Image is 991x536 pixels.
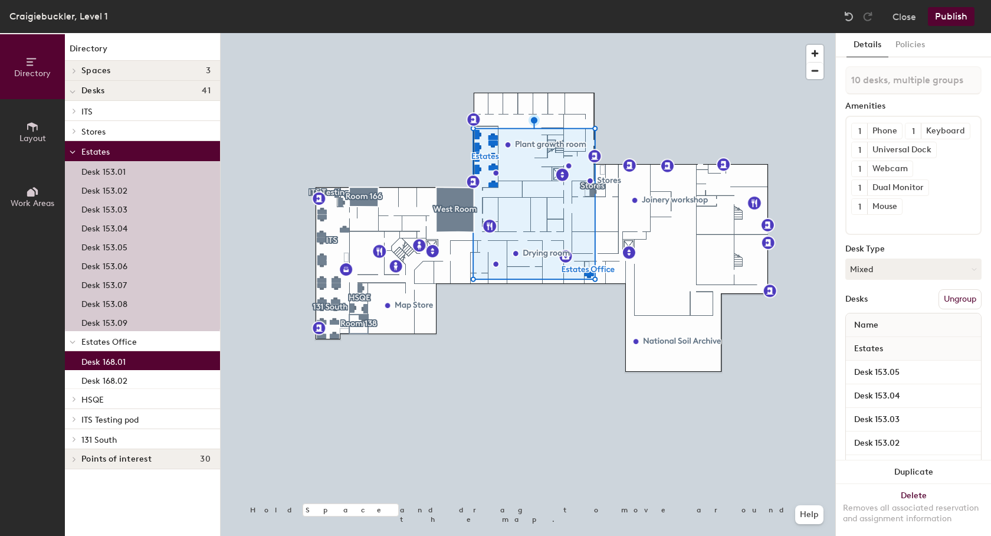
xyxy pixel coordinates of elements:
[858,144,861,156] span: 1
[892,7,916,26] button: Close
[867,123,902,139] div: Phone
[836,460,991,484] button: Duplicate
[81,258,127,272] p: Desk 153.06
[81,337,137,347] span: Estates Office
[852,199,867,214] button: 1
[81,107,93,117] span: ITS
[81,372,127,386] p: Desk 168.02
[845,102,982,111] div: Amenities
[81,435,117,445] span: 131 South
[81,182,127,196] p: Desk 153.02
[846,33,888,57] button: Details
[14,68,51,79] span: Directory
[867,199,902,214] div: Mouse
[939,289,982,309] button: Ungroup
[81,66,111,76] span: Spaces
[81,220,127,234] p: Desk 153.04
[858,125,861,138] span: 1
[65,43,220,61] h1: Directory
[848,338,889,359] span: Estates
[81,395,104,405] span: HSQE
[202,86,211,96] span: 41
[905,123,921,139] button: 1
[848,315,884,336] span: Name
[81,415,139,425] span: ITS Testing pod
[81,164,126,177] p: Desk 153.01
[928,7,974,26] button: Publish
[845,244,982,254] div: Desk Type
[912,125,915,138] span: 1
[848,388,979,404] input: Unnamed desk
[862,11,874,22] img: Redo
[867,142,936,158] div: Universal Dock
[81,455,152,464] span: Points of interest
[848,364,979,381] input: Unnamed desk
[9,9,108,24] div: Craigiebuckler, Level 1
[858,163,861,175] span: 1
[206,66,211,76] span: 3
[858,182,861,194] span: 1
[858,201,861,213] span: 1
[200,455,211,464] span: 30
[867,161,913,177] div: Webcam
[852,123,867,139] button: 1
[848,411,979,428] input: Unnamed desk
[19,133,46,143] span: Layout
[81,201,127,215] p: Desk 153.03
[81,239,127,253] p: Desk 153.05
[836,484,991,536] button: DeleteRemoves all associated reservation and assignment information
[867,180,928,195] div: Dual Monitor
[11,198,54,208] span: Work Areas
[81,86,104,96] span: Desks
[852,161,867,177] button: 1
[81,296,127,309] p: Desk 153.08
[843,11,855,22] img: Undo
[845,295,868,304] div: Desks
[81,127,106,137] span: Stores
[888,33,932,57] button: Policies
[852,180,867,195] button: 1
[81,147,110,157] span: Estates
[795,505,823,524] button: Help
[81,354,126,367] p: Desk 168.01
[843,503,984,524] div: Removes all associated reservation and assignment information
[848,459,979,475] input: Unnamed desk
[81,315,127,328] p: Desk 153.09
[81,277,127,290] p: Desk 153.07
[845,259,982,280] button: Mixed
[848,435,979,452] input: Unnamed desk
[852,142,867,158] button: 1
[921,123,970,139] div: Keyboard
